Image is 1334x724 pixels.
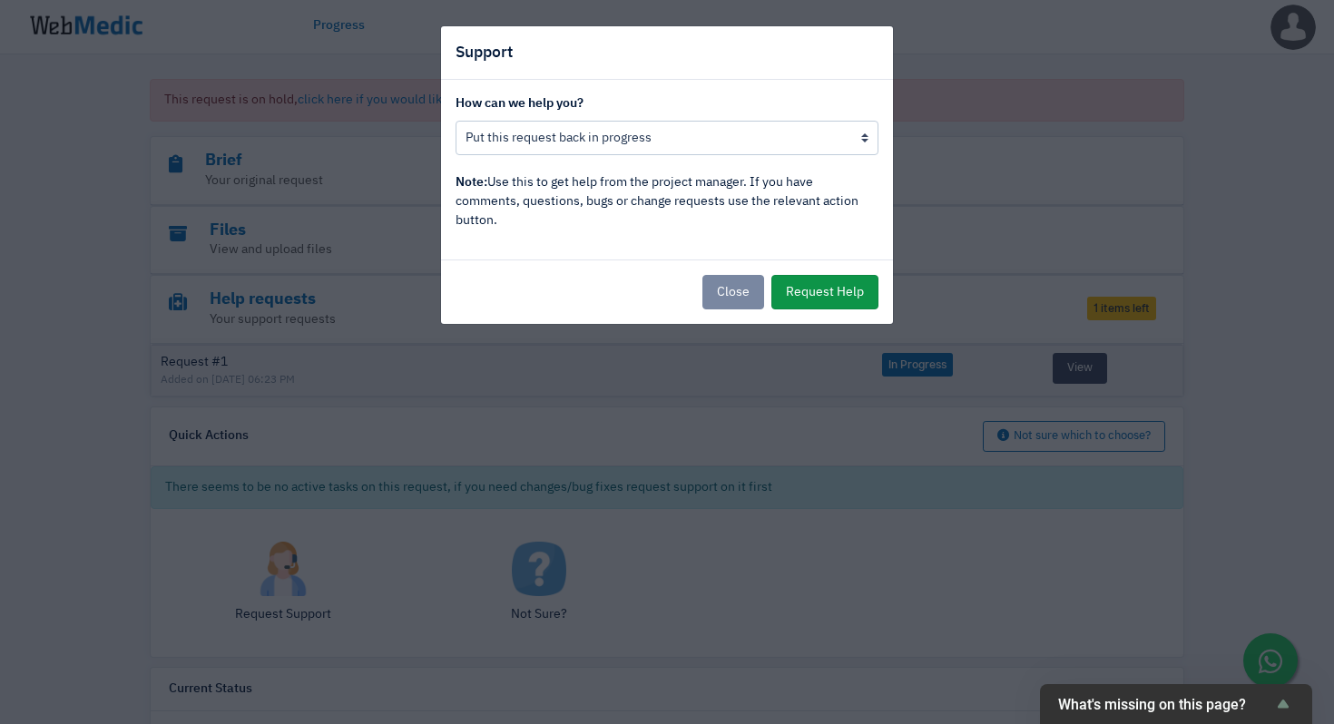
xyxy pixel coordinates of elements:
[456,41,513,64] h5: Support
[456,173,878,230] p: Use this to get help from the project manager. If you have comments, questions, bugs or change re...
[771,275,878,309] button: Request Help
[456,176,487,189] strong: Note:
[702,275,764,309] button: Close
[1058,696,1272,713] span: What's missing on this page?
[1058,693,1294,715] button: Show survey - What's missing on this page?
[456,97,584,110] strong: How can we help you?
